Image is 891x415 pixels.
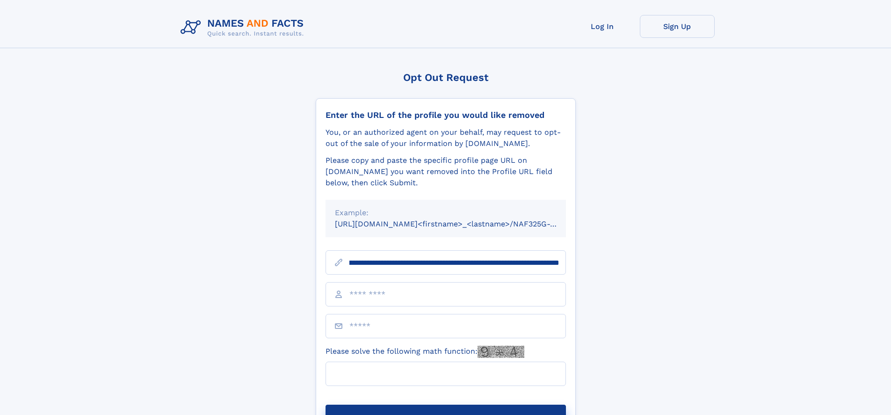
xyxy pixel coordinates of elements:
[326,110,566,120] div: Enter the URL of the profile you would like removed
[326,346,524,358] label: Please solve the following math function:
[177,15,311,40] img: Logo Names and Facts
[335,219,584,228] small: [URL][DOMAIN_NAME]<firstname>_<lastname>/NAF325G-xxxxxxxx
[565,15,640,38] a: Log In
[316,72,576,83] div: Opt Out Request
[326,127,566,149] div: You, or an authorized agent on your behalf, may request to opt-out of the sale of your informatio...
[640,15,715,38] a: Sign Up
[326,155,566,189] div: Please copy and paste the specific profile page URL on [DOMAIN_NAME] you want removed into the Pr...
[335,207,557,218] div: Example:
